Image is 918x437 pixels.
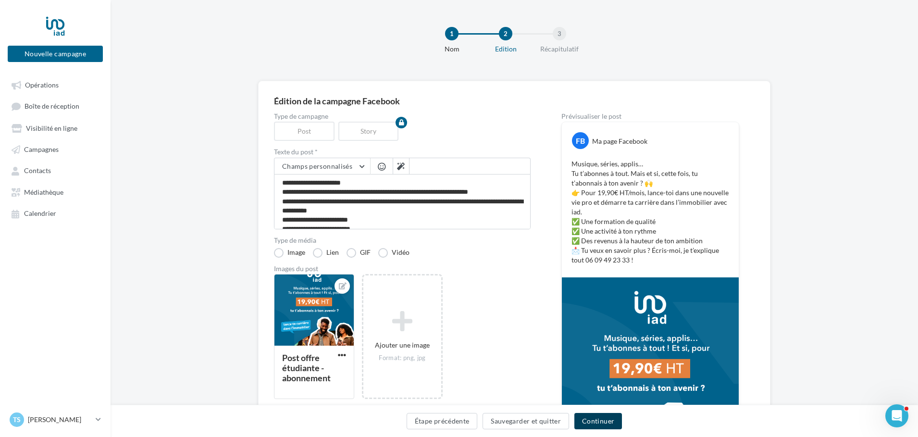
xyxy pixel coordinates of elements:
[6,97,105,115] a: Boîte de réception
[592,137,647,146] div: Ma page Facebook
[6,183,105,200] a: Médiathèque
[24,188,63,196] span: Médiathèque
[274,237,531,244] label: Type de média
[6,119,105,137] a: Visibilité en ligne
[475,44,536,54] div: Edition
[378,248,409,258] label: Vidéo
[6,140,105,158] a: Campagnes
[529,44,590,54] div: Récapitulatif
[274,97,755,105] div: Édition de la campagne Facebook
[8,46,103,62] button: Nouvelle campagne
[25,81,59,89] span: Opérations
[499,27,512,40] div: 2
[313,248,339,258] label: Lien
[572,132,589,149] div: FB
[445,27,459,40] div: 1
[6,76,105,93] a: Opérations
[24,210,56,218] span: Calendrier
[407,413,478,429] button: Étape précédente
[274,265,531,272] div: Images du post
[13,415,21,425] span: TS
[282,162,352,170] span: Champs personnalisés
[26,124,77,132] span: Visibilité en ligne
[483,413,569,429] button: Sauvegarder et quitter
[553,27,566,40] div: 3
[347,248,371,258] label: GIF
[282,352,331,383] div: Post offre étudiante - abonnement
[274,149,531,155] label: Texte du post *
[885,404,908,427] iframe: Intercom live chat
[24,145,59,153] span: Campagnes
[561,113,739,120] div: Prévisualiser le post
[28,415,92,425] p: [PERSON_NAME]
[25,102,79,111] span: Boîte de réception
[6,162,105,179] a: Contacts
[574,413,622,429] button: Continuer
[274,113,531,120] label: Type de campagne
[24,167,51,175] span: Contacts
[421,44,483,54] div: Nom
[571,159,729,265] p: Musique, séries, applis… Tu t’abonnes à tout. Mais et si, cette fois, tu t’abonnais à ton avenir ...
[8,411,103,429] a: TS [PERSON_NAME]
[274,248,305,258] label: Image
[6,204,105,222] a: Calendrier
[274,158,370,175] button: Champs personnalisés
